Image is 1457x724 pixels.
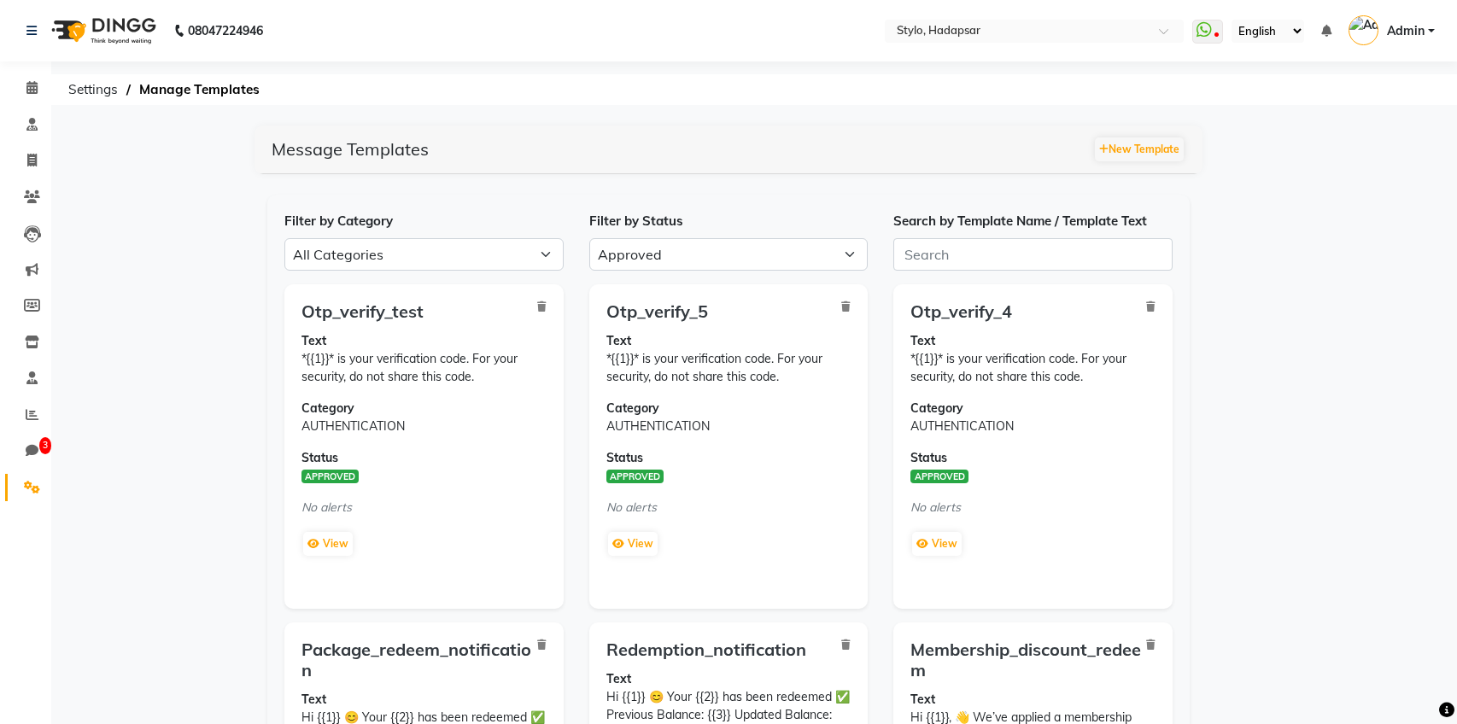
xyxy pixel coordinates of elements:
p: AUTHENTICATION [606,400,851,435]
label: Search by Template Name / Template Text [893,212,1147,231]
img: logo [44,7,161,55]
a: 3 [5,437,46,465]
strong: Text [606,333,631,348]
button: New Template [1095,137,1184,161]
strong: Text [301,333,326,348]
label: Filter by Status [589,212,683,231]
label: Filter by Category [284,212,393,231]
p: AUTHENTICATION [301,400,547,435]
h5: Redemption_notification [606,639,851,660]
strong: Status [301,450,338,465]
strong: Status [606,450,643,465]
strong: Text [606,671,631,686]
em: No alerts [301,499,352,515]
em: No alerts [606,499,657,515]
h5: Package_redeem_notification [301,639,547,680]
strong: Status [910,450,947,465]
h5: Otp_verify_5 [606,301,851,322]
span: Admin [1387,22,1425,40]
p: *{{1}}* is your verification code. For your security, do not share this code. [910,332,1156,386]
span: Manage Templates [131,74,268,105]
strong: Text [910,692,935,707]
span: APPROVED [606,470,664,483]
strong: Category [606,400,659,416]
p: *{{1}}* is your verification code. For your security, do not share this code. [606,332,851,386]
span: 3 [39,437,51,454]
span: Settings [60,74,126,105]
span: Message Templates [272,139,429,160]
strong: Category [910,400,963,416]
p: AUTHENTICATION [910,400,1156,435]
h5: Otp_verify_test [301,301,547,322]
span: APPROVED [910,470,968,483]
h5: Otp_verify_4 [910,301,1156,322]
strong: Category [301,400,354,416]
strong: Text [910,333,935,348]
input: Search [893,238,1173,271]
button: View [303,532,353,556]
strong: Text [301,692,326,707]
button: View [608,532,658,556]
img: Admin [1349,15,1378,45]
p: *{{1}}* is your verification code. For your security, do not share this code. [301,332,547,386]
h5: Membership_discount_redeem [910,639,1156,680]
b: 08047224946 [188,7,263,55]
span: APPROVED [301,470,359,483]
em: No alerts [910,499,961,515]
button: View [912,532,962,556]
